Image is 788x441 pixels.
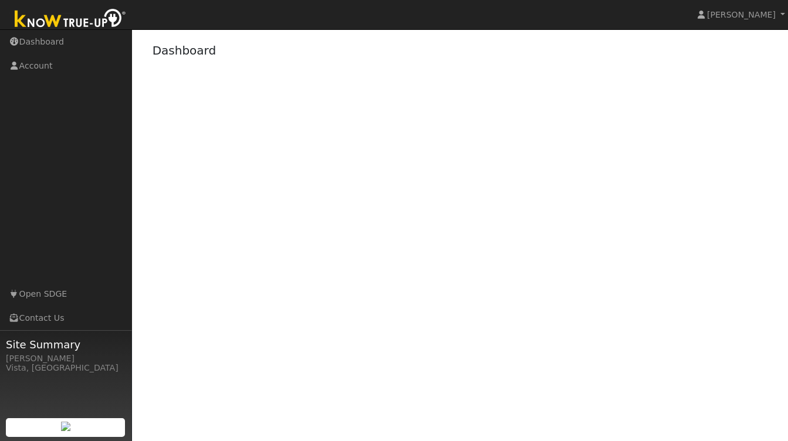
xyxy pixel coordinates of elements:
div: Vista, [GEOGRAPHIC_DATA] [6,362,126,374]
span: Site Summary [6,337,126,352]
div: [PERSON_NAME] [6,352,126,365]
img: retrieve [61,422,70,431]
a: Dashboard [153,43,217,57]
span: [PERSON_NAME] [707,10,776,19]
img: Know True-Up [9,6,132,33]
